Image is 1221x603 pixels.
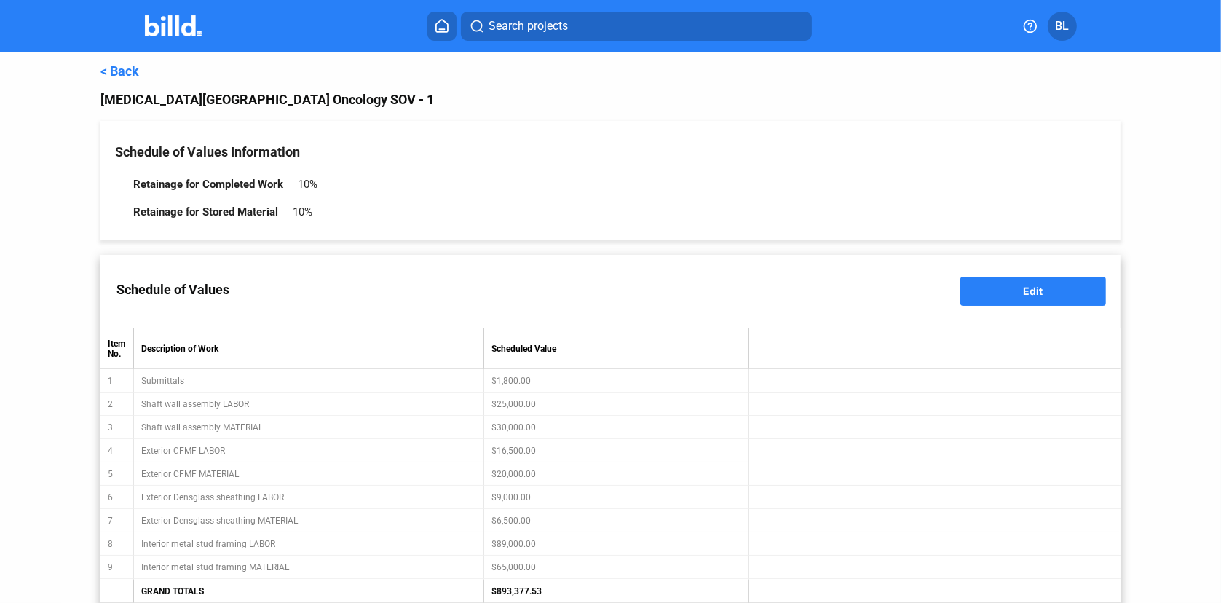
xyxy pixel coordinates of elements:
[134,580,484,603] td: GRAND TOTALS
[100,267,245,312] label: Schedule of Values
[133,205,278,218] div: Retainage for Stored Material
[298,178,317,191] div: 10%
[145,15,202,36] img: Billd Company Logo
[489,17,568,35] span: Search projects
[1055,17,1069,35] span: BL
[484,328,749,369] th: Scheduled Value
[293,205,312,218] div: 10%
[115,144,300,159] span: Schedule of Values Information
[133,178,283,191] div: Retainage for Completed Work
[960,277,1106,306] button: Edit
[100,328,134,369] th: Item No.
[134,328,484,369] th: Description of Work
[1048,12,1077,41] button: BL
[100,63,139,79] a: < Back
[1024,285,1043,297] span: Edit
[484,580,749,603] td: $893,377.53
[461,12,812,41] button: Search projects
[100,90,1121,110] div: [MEDICAL_DATA][GEOGRAPHIC_DATA] Oncology SOV - 1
